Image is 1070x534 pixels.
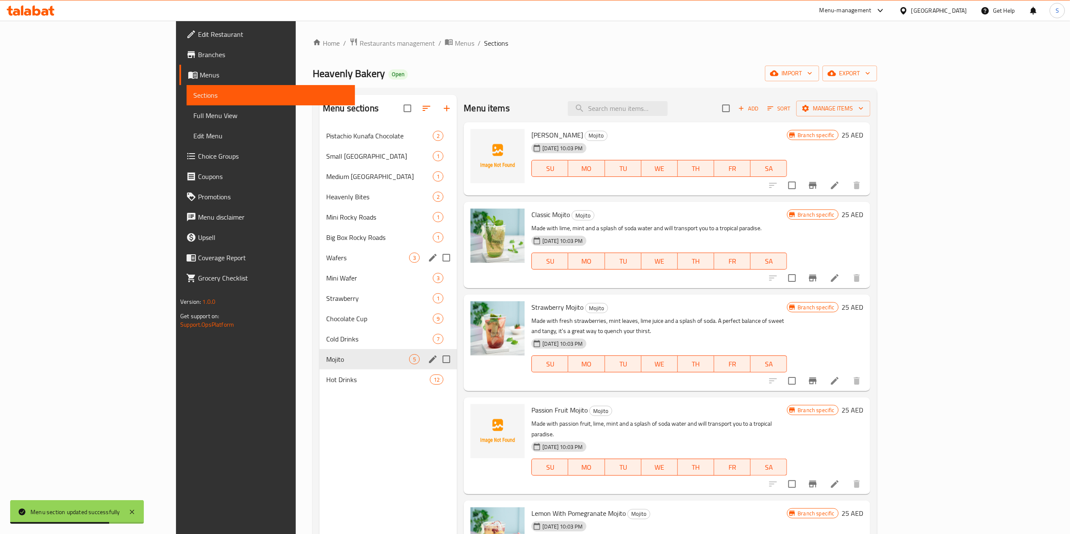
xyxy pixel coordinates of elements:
span: MO [572,255,601,267]
span: 1.0.0 [203,296,216,307]
span: Select section [717,99,735,117]
a: Edit menu item [830,479,840,489]
button: SU [531,253,568,270]
a: Edit Menu [187,126,355,146]
button: SU [531,459,568,476]
button: MO [568,355,605,372]
span: Mojito [586,303,608,313]
button: SA [751,355,787,372]
button: TH [678,160,714,177]
span: Sections [484,38,508,48]
span: Edit Restaurant [198,29,348,39]
a: Choice Groups [179,146,355,166]
div: Mojito [572,210,594,220]
span: 1 [433,295,443,303]
div: [GEOGRAPHIC_DATA] [911,6,967,15]
span: TH [681,358,711,370]
span: 7 [433,335,443,343]
button: MO [568,459,605,476]
span: TU [608,358,638,370]
span: FR [718,358,747,370]
span: Version: [180,296,201,307]
span: Select all sections [399,99,416,117]
div: Hot Drinks12 [319,369,457,390]
p: Made with lime, mint and a splash of soda water and will transport you to a tropical paradise. [531,223,787,234]
div: Medium [GEOGRAPHIC_DATA]1 [319,166,457,187]
div: Menu section updated successfully [30,507,120,517]
span: SA [754,162,784,175]
button: FR [714,459,751,476]
a: Edit Restaurant [179,24,355,44]
button: delete [847,268,867,288]
span: 3 [433,274,443,282]
a: Coupons [179,166,355,187]
div: Pistachio Kunafa Chocolate [326,131,433,141]
button: SA [751,459,787,476]
div: Wafers [326,253,409,263]
span: [DATE] 10:03 PM [539,340,586,348]
span: Small [GEOGRAPHIC_DATA] [326,151,433,161]
span: Sections [193,90,348,100]
span: Select to update [783,176,801,194]
span: Branches [198,50,348,60]
span: Branch specific [794,303,838,311]
span: [DATE] 10:03 PM [539,443,586,451]
span: 2 [433,132,443,140]
button: edit [426,353,439,366]
span: Add [737,104,760,113]
button: MO [568,253,605,270]
a: Edit menu item [830,273,840,283]
span: S [1056,6,1059,15]
span: Select to update [783,372,801,390]
a: Branches [179,44,355,65]
div: Heavenly Bites2 [319,187,457,207]
span: Big Box Rocky Roads [326,232,433,242]
span: Open [388,71,408,78]
span: Menu disclaimer [198,212,348,222]
button: delete [847,474,867,494]
span: Mojito [628,509,650,519]
span: Mojito [572,211,594,220]
a: Restaurants management [349,38,435,49]
button: Manage items [796,101,870,116]
div: Wafers3edit [319,248,457,268]
a: Grocery Checklist [179,268,355,288]
div: Hot Drinks [326,374,430,385]
span: Grocery Checklist [198,273,348,283]
div: Strawberry1 [319,288,457,308]
span: Mini Rocky Roads [326,212,433,222]
img: Strawberry Mojito [470,301,525,355]
button: TU [605,253,641,270]
a: Edit menu item [830,180,840,190]
div: Big Box Rocky Roads1 [319,227,457,248]
button: FR [714,160,751,177]
span: FR [718,461,747,473]
span: 9 [433,315,443,323]
span: TU [608,255,638,267]
h6: 25 AED [842,404,864,416]
span: Choice Groups [198,151,348,161]
span: Promotions [198,192,348,202]
span: Strawberry Mojito [531,301,583,314]
button: SA [751,160,787,177]
img: Classic Mojito [470,209,525,263]
span: Upsell [198,232,348,242]
span: 1 [433,173,443,181]
span: [DATE] 10:03 PM [539,144,586,152]
div: Mojito [326,354,409,364]
span: Mojito [585,131,607,140]
button: SU [531,160,568,177]
span: FR [718,255,747,267]
span: SA [754,255,784,267]
button: WE [641,253,678,270]
h6: 25 AED [842,209,864,220]
span: Full Menu View [193,110,348,121]
button: SA [751,253,787,270]
button: WE [641,160,678,177]
span: Get support on: [180,311,219,322]
a: Menus [179,65,355,85]
button: FR [714,253,751,270]
div: items [409,253,420,263]
span: WE [645,358,674,370]
span: FR [718,162,747,175]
